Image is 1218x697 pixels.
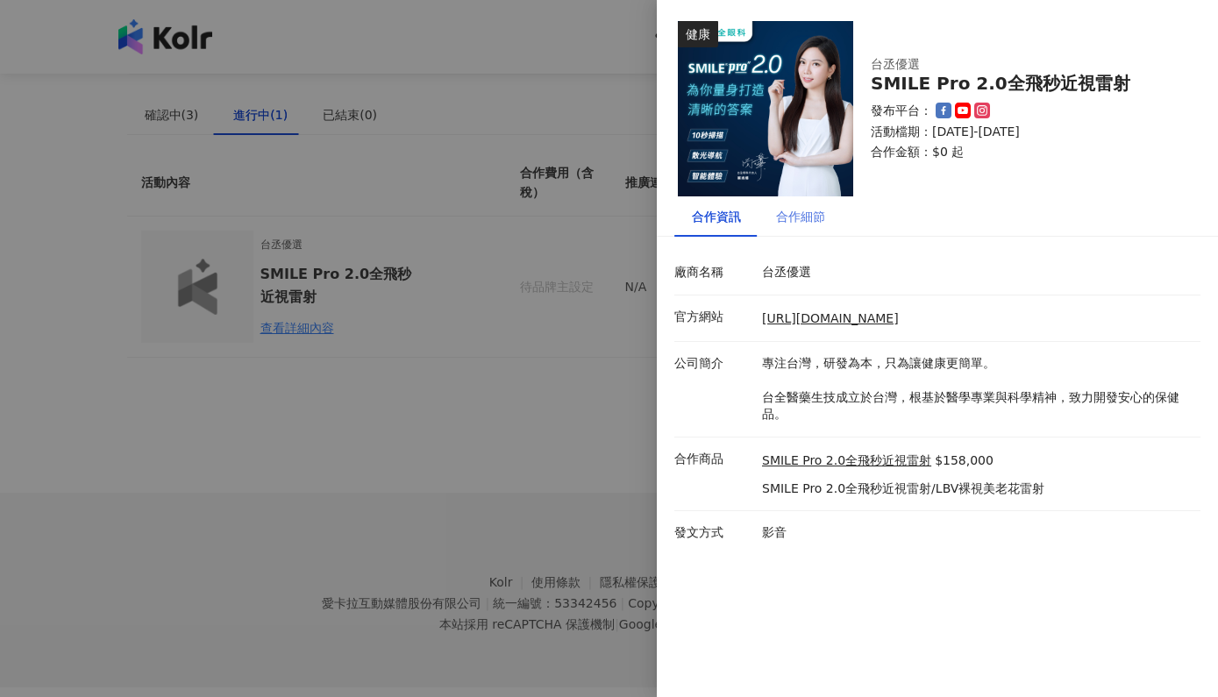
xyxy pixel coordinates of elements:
p: SMILE Pro 2.0全飛秒近視雷射/LBV裸視美老花雷射 [762,480,1044,498]
p: 官方網站 [674,309,753,326]
div: SMILE Pro 2.0全飛秒近視雷射 [871,74,1179,94]
p: 合作金額： $0 起 [871,144,1179,161]
p: $158,000 [935,452,994,470]
a: [URL][DOMAIN_NAME] [762,311,899,325]
p: 影音 [762,524,1192,542]
p: 發文方式 [674,524,753,542]
p: 專注台灣，研發為本，只為讓健康更簡單。 台全醫藥生技成立於台灣，根基於醫學專業與科學精神，致力開發安心的保健品。 [762,355,1192,423]
a: SMILE Pro 2.0全飛秒近視雷射 [762,452,931,470]
div: 合作細節 [776,207,825,226]
p: 公司簡介 [674,355,753,373]
p: 台丞優選 [762,264,1192,281]
p: 廠商名稱 [674,264,753,281]
p: 合作商品 [674,451,753,468]
div: 台丞優選 [871,56,1151,74]
p: 發布平台： [871,103,932,120]
div: 合作資訊 [692,207,741,226]
img: SMILE Pro 2.0全飛秒近視雷射 [678,21,853,196]
div: 健康 [678,21,718,47]
p: 活動檔期：[DATE]-[DATE] [871,124,1179,141]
